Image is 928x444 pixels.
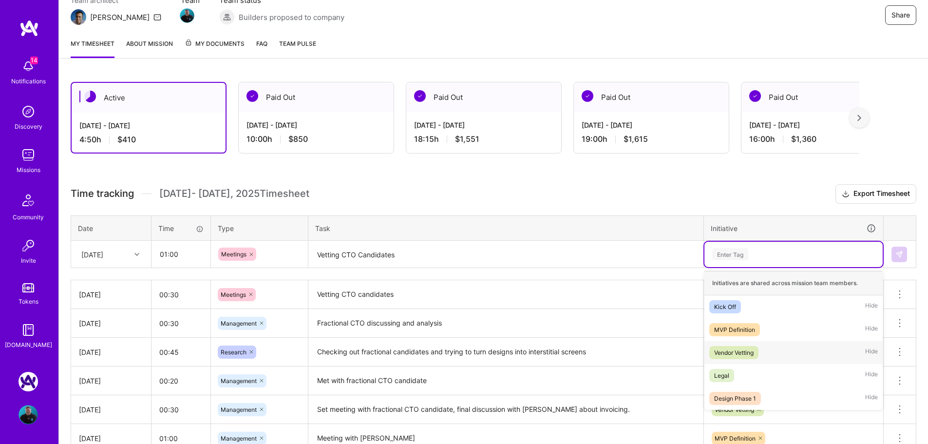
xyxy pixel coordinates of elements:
[19,102,38,121] img: discovery
[704,271,883,295] div: Initiatives are shared across mission team members.
[17,165,40,175] div: Missions
[624,134,648,144] span: $1,615
[71,9,86,25] img: Team Architect
[79,347,143,357] div: [DATE]
[81,249,103,259] div: [DATE]
[79,433,143,444] div: [DATE]
[221,291,246,298] span: Meetings
[865,392,878,405] span: Hide
[152,310,210,336] input: HH:MM
[842,189,850,199] i: icon Download
[885,5,916,25] button: Share
[159,188,309,200] span: [DATE] - [DATE] , 2025 Timesheet
[30,57,38,64] span: 14
[152,282,210,308] input: HH:MM
[246,120,386,130] div: [DATE] - [DATE]
[414,120,553,130] div: [DATE] - [DATE]
[19,236,38,255] img: Invite
[17,189,40,212] img: Community
[71,215,152,241] th: Date
[835,184,916,204] button: Export Timesheet
[19,57,38,76] img: bell
[891,10,910,20] span: Share
[79,120,218,131] div: [DATE] - [DATE]
[309,242,702,268] textarea: Vetting CTO Candidates
[221,320,257,327] span: Management
[185,39,245,49] span: My Documents
[158,223,204,233] div: Time
[19,320,38,340] img: guide book
[19,405,38,425] img: User Avatar
[714,302,736,312] div: Kick Off
[239,12,344,22] span: Builders proposed to company
[185,39,245,58] a: My Documents
[582,90,593,102] img: Paid Out
[211,215,308,241] th: Type
[288,134,308,144] span: $850
[152,241,210,267] input: HH:MM
[309,281,702,308] textarea: Vetting CTO candidates
[15,121,42,132] div: Discovery
[19,296,38,307] div: Tokens
[84,91,96,102] img: Active
[895,251,903,258] img: Submit
[414,90,426,102] img: Paid Out
[79,405,143,415] div: [DATE]
[180,8,194,23] img: Team Member Avatar
[22,283,34,292] img: tokens
[309,310,702,337] textarea: Fractional CTO discussing and analysis
[711,223,876,234] div: Initiative
[221,377,257,385] span: Management
[715,406,754,413] span: Vendor Vetting
[279,40,316,47] span: Team Pulse
[181,7,193,24] a: Team Member Avatar
[712,247,748,262] div: Enter Tag
[79,135,218,145] div: 4:50 h
[749,90,761,102] img: Paid Out
[72,83,226,113] div: Active
[19,19,39,37] img: logo
[71,188,134,200] span: Time tracking
[126,39,173,58] a: About Mission
[152,397,210,423] input: HH:MM
[714,393,756,404] div: Design Phase 1
[246,90,258,102] img: Paid Out
[309,396,702,423] textarea: Set meeting with fractional CTO candidate, final discussion with [PERSON_NAME] about invoicing.
[79,318,143,328] div: [DATE]
[90,12,150,22] div: [PERSON_NAME]
[16,372,40,391] a: Rent Parity: Team for leveling the playing field in the property management space
[865,323,878,336] span: Hide
[134,252,139,257] i: icon Chevron
[582,134,721,144] div: 19:00 h
[246,134,386,144] div: 10:00 h
[279,39,316,58] a: Team Pulse
[455,134,479,144] span: $1,551
[13,212,44,222] div: Community
[221,406,257,413] span: Management
[308,215,704,241] th: Task
[865,346,878,359] span: Hide
[153,13,161,21] i: icon Mail
[749,134,889,144] div: 16:00 h
[309,367,702,394] textarea: Met with fractional CTO candidate
[71,39,114,58] a: My timesheet
[219,9,235,25] img: Builders proposed to company
[11,76,46,86] div: Notifications
[791,134,816,144] span: $1,360
[221,251,246,258] span: Meetings
[221,348,246,356] span: Research
[582,120,721,130] div: [DATE] - [DATE]
[714,370,729,381] div: Legal
[16,405,40,425] a: User Avatar
[19,372,38,391] img: Rent Parity: Team for leveling the playing field in the property management space
[221,435,257,442] span: Management
[309,339,702,366] textarea: Checking out fractional candidates and trying to turn designs into interstitial screens
[414,134,553,144] div: 18:15 h
[574,82,729,112] div: Paid Out
[749,120,889,130] div: [DATE] - [DATE]
[117,135,136,145] span: $410
[865,369,878,382] span: Hide
[406,82,561,112] div: Paid Out
[19,145,38,165] img: teamwork
[715,435,756,442] span: MVP Definition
